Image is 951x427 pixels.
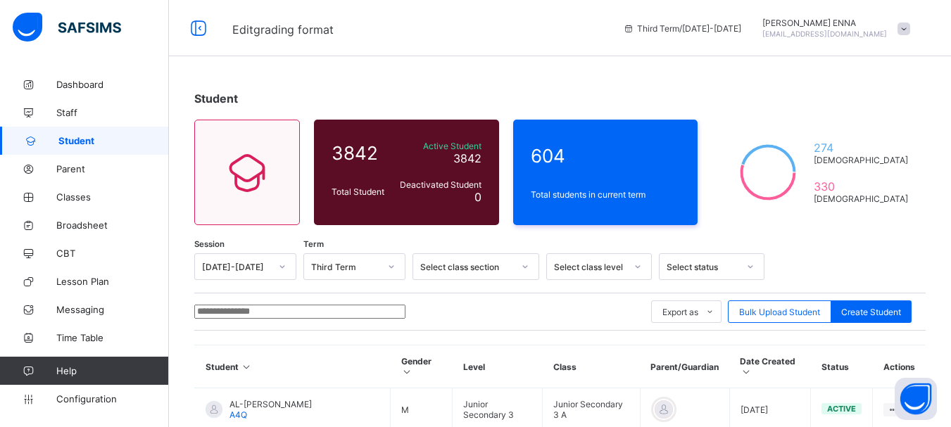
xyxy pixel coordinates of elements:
[232,23,334,37] span: Edit grading format
[56,191,169,203] span: Classes
[755,18,917,39] div: EMMANUEL ENNA
[762,30,887,38] span: [EMAIL_ADDRESS][DOMAIN_NAME]
[229,399,312,409] span: AL-[PERSON_NAME]
[311,262,379,272] div: Third Term
[453,345,543,388] th: Level
[195,345,391,388] th: Student
[56,276,169,287] span: Lesson Plan
[662,307,698,317] span: Export as
[811,345,873,388] th: Status
[531,189,681,200] span: Total students in current term
[13,13,121,42] img: safsims
[740,367,752,377] i: Sort in Ascending Order
[56,393,168,404] span: Configuration
[420,262,513,272] div: Select class section
[827,404,856,414] span: active
[814,141,908,155] span: 274
[332,142,390,164] span: 3842
[453,151,481,165] span: 3842
[814,155,908,165] span: [DEMOGRAPHIC_DATA]
[401,367,413,377] i: Sort in Ascending Order
[814,193,908,204] span: [DEMOGRAPHIC_DATA]
[56,365,168,376] span: Help
[739,307,820,317] span: Bulk Upload Student
[303,239,324,249] span: Term
[229,409,247,420] span: A4Q
[841,307,901,317] span: Create Student
[729,345,811,388] th: Date Created
[194,91,238,106] span: Student
[543,345,640,388] th: Class
[58,135,169,146] span: Student
[873,345,926,388] th: Actions
[56,107,169,118] span: Staff
[397,179,481,190] span: Deactivated Student
[56,219,169,231] span: Broadsheet
[814,179,908,193] span: 330
[554,262,626,272] div: Select class level
[391,345,453,388] th: Gender
[56,248,169,259] span: CBT
[623,23,741,34] span: session/term information
[328,183,393,200] div: Total Student
[202,262,270,272] div: [DATE]-[DATE]
[474,190,481,204] span: 0
[895,378,937,420] button: Open asap
[667,262,738,272] div: Select status
[56,332,169,343] span: Time Table
[56,79,169,90] span: Dashboard
[56,304,169,315] span: Messaging
[640,345,729,388] th: Parent/Guardian
[531,145,681,167] span: 604
[56,163,169,174] span: Parent
[194,239,225,249] span: Session
[397,141,481,151] span: Active Student
[241,362,253,372] i: Sort in Ascending Order
[762,18,887,28] span: [PERSON_NAME] ENNA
